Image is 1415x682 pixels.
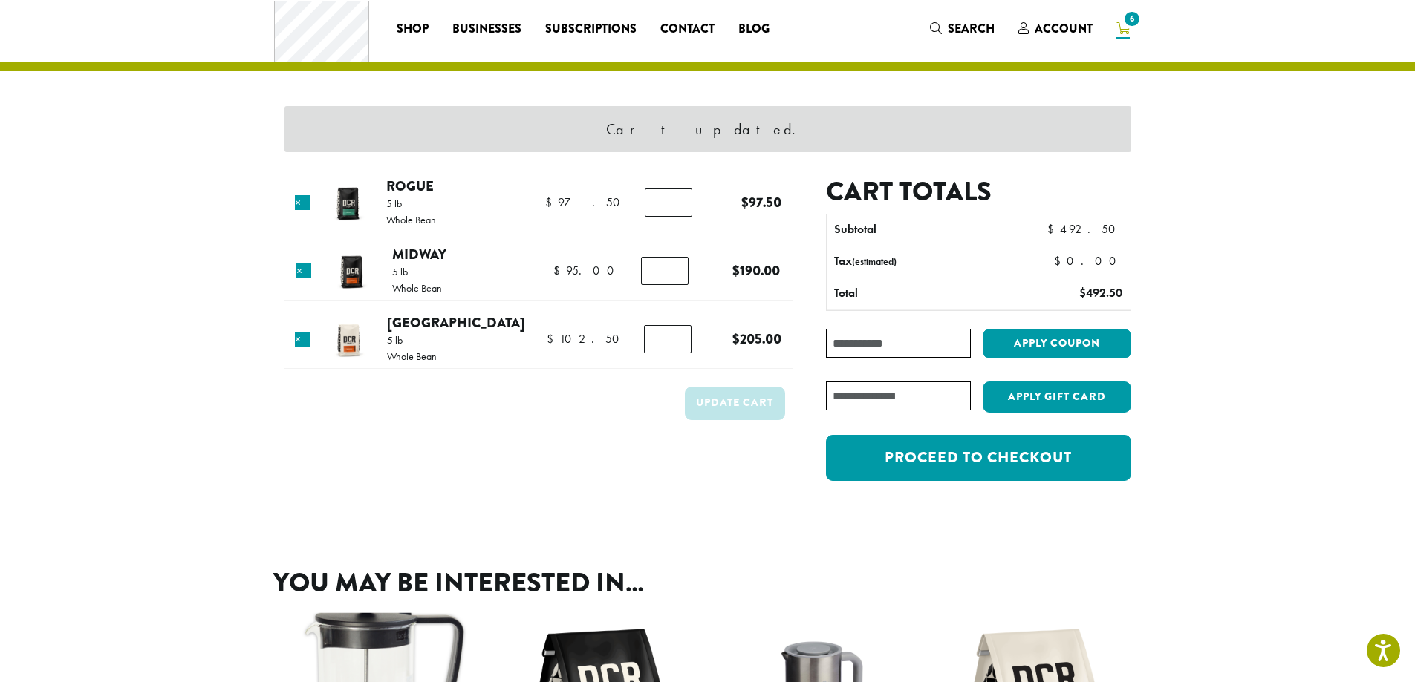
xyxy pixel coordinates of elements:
p: 5 lb [392,266,442,277]
button: Apply Gift Card [983,381,1131,413]
span: $ [547,331,559,347]
button: Update cart [685,387,785,420]
a: Search [918,16,1006,41]
input: Product quantity [641,257,689,285]
a: Remove this item [295,332,310,347]
span: $ [545,194,558,210]
span: $ [732,329,740,349]
p: Whole Bean [387,351,437,361]
span: $ [1047,221,1060,237]
bdi: 102.50 [547,331,626,347]
a: Midway [392,244,446,264]
span: Contact [660,20,715,39]
div: Cart updated. [284,106,1131,152]
a: [GEOGRAPHIC_DATA] [387,312,525,332]
a: Shop [385,17,440,41]
a: Proceed to checkout [826,435,1131,481]
img: Tanzania [325,316,373,364]
th: Subtotal [827,214,1009,246]
span: Search [948,20,995,37]
bdi: 205.00 [732,329,781,349]
p: Whole Bean [386,214,436,225]
p: Whole Bean [392,283,442,293]
th: Total [827,278,1009,309]
span: Account [1035,20,1093,37]
bdi: 97.50 [545,194,627,210]
span: $ [1054,253,1067,269]
input: Product quantity [644,325,692,353]
img: Midway [328,248,376,296]
a: Remove this item [296,263,311,278]
bdi: 97.50 [741,192,781,212]
span: $ [553,263,566,278]
span: 6 [1122,9,1142,29]
span: $ [732,260,740,281]
span: Blog [738,20,770,39]
a: Rogue [386,176,434,196]
bdi: 0.00 [1054,253,1123,269]
bdi: 492.50 [1047,221,1122,237]
a: Remove this item [295,195,310,210]
span: Businesses [452,20,521,39]
span: $ [741,192,749,212]
p: 5 lb [386,198,436,209]
bdi: 95.00 [553,263,621,278]
img: Rogue [324,180,372,228]
span: Subscriptions [545,20,637,39]
button: Apply coupon [983,329,1131,359]
span: $ [1079,285,1086,301]
input: Product quantity [645,188,692,217]
h2: Cart totals [826,176,1131,208]
th: Tax [827,246,1041,278]
bdi: 190.00 [732,260,780,281]
bdi: 492.50 [1079,285,1122,301]
h2: You may be interested in… [273,567,1142,599]
p: 5 lb [387,335,437,345]
small: (estimated) [852,255,897,268]
span: Shop [397,20,429,39]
